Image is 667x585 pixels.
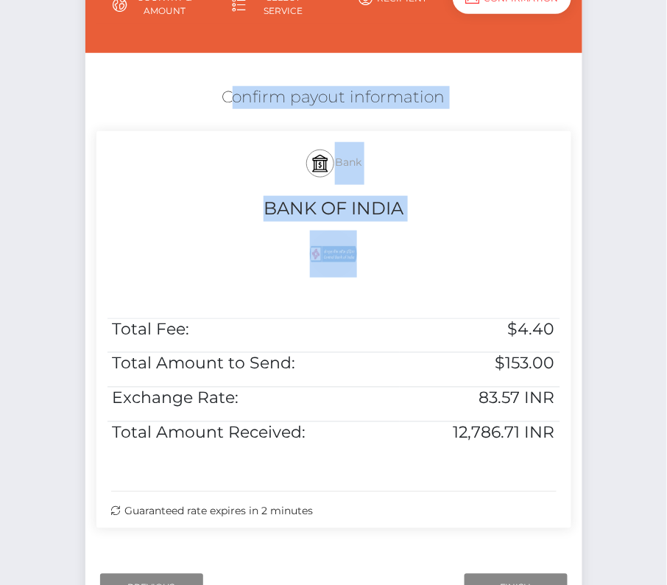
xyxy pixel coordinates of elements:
div: Guaranteed rate expires in 2 minutes [111,504,557,519]
h5: Exchange Rate: [113,388,395,410]
h5: Total Amount to Send: [113,353,395,376]
h5: $153.00 [405,353,555,376]
h5: Bank [107,142,560,185]
h5: Total Fee: [113,319,395,342]
h5: Confirm payout information [96,86,571,109]
h5: 12,786.71 INR [405,422,555,445]
img: bank.svg [311,155,329,172]
img: 9k= [310,231,357,278]
h4: BANK OF INDIA [107,196,560,222]
h5: $4.40 [405,319,555,342]
h5: Total Amount Received: [113,422,395,445]
h5: 83.57 INR [405,388,555,410]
